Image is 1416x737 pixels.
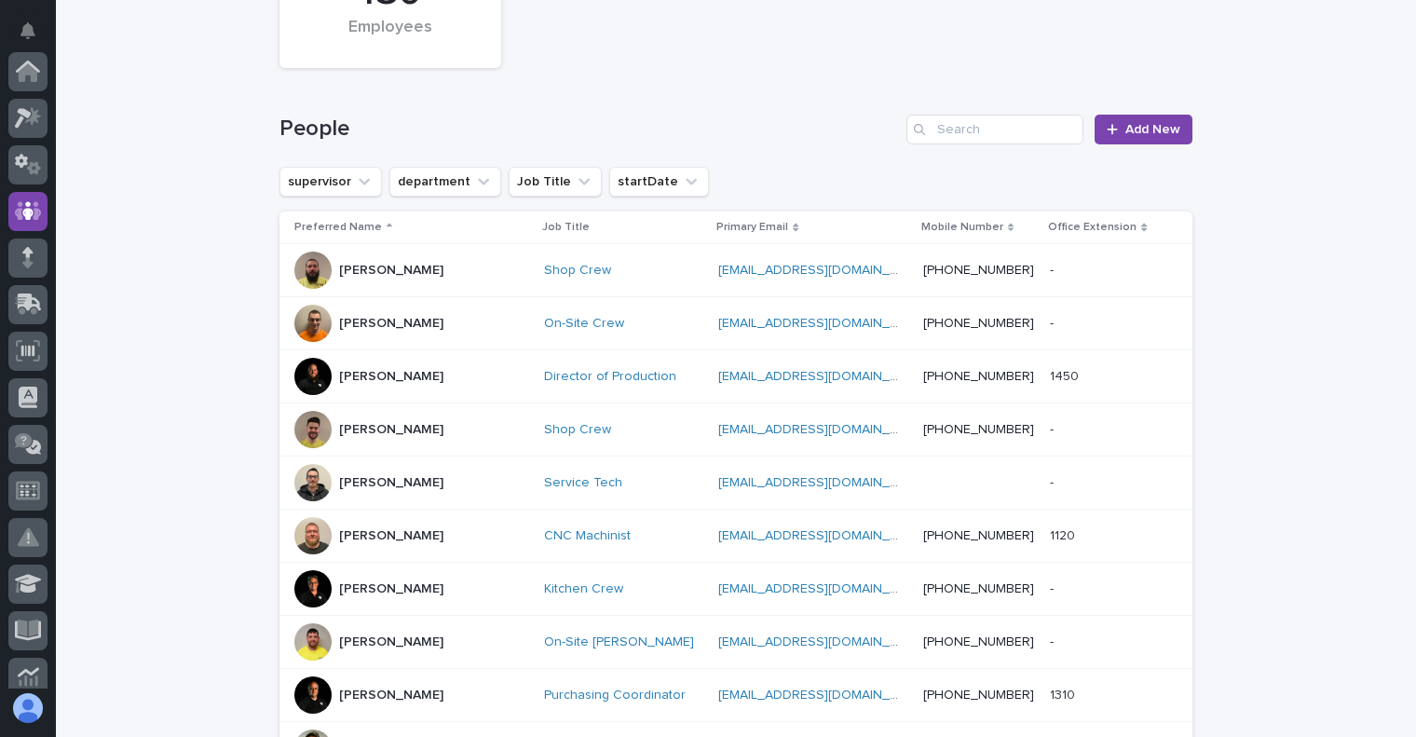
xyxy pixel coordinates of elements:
[542,217,590,238] p: Job Title
[279,297,1192,350] tr: [PERSON_NAME]On-Site Crew [EMAIL_ADDRESS][DOMAIN_NAME] [PHONE_NUMBER]--
[1095,115,1192,144] a: Add New
[1050,684,1079,703] p: 1310
[906,115,1083,144] input: Search
[923,582,1034,595] a: [PHONE_NUMBER]
[923,370,1034,383] a: [PHONE_NUMBER]
[339,422,443,438] p: [PERSON_NAME]
[279,116,899,143] h1: People
[609,167,709,197] button: startDate
[544,688,686,703] a: Purchasing Coordinator
[294,217,382,238] p: Preferred Name
[1050,525,1079,544] p: 1120
[544,316,624,332] a: On-Site Crew
[279,403,1192,457] tr: [PERSON_NAME]Shop Crew [EMAIL_ADDRESS][DOMAIN_NAME] [PHONE_NUMBER]--
[544,581,623,597] a: Kitchen Crew
[718,689,929,702] a: [EMAIL_ADDRESS][DOMAIN_NAME]
[339,263,443,279] p: [PERSON_NAME]
[279,563,1192,616] tr: [PERSON_NAME]Kitchen Crew [EMAIL_ADDRESS][DOMAIN_NAME] [PHONE_NUMBER]--
[389,167,501,197] button: department
[923,423,1034,436] a: [PHONE_NUMBER]
[8,11,48,50] button: Notifications
[8,689,48,728] button: users-avatar
[718,423,929,436] a: [EMAIL_ADDRESS][DOMAIN_NAME]
[1050,259,1057,279] p: -
[923,529,1034,542] a: [PHONE_NUMBER]
[923,689,1034,702] a: [PHONE_NUMBER]
[311,18,470,57] div: Employees
[279,457,1192,510] tr: [PERSON_NAME]Service Tech [EMAIL_ADDRESS][DOMAIN_NAME] --
[339,475,443,491] p: [PERSON_NAME]
[279,244,1192,297] tr: [PERSON_NAME]Shop Crew [EMAIL_ADDRESS][DOMAIN_NAME] [PHONE_NUMBER]--
[718,370,929,383] a: [EMAIL_ADDRESS][DOMAIN_NAME]
[339,528,443,544] p: [PERSON_NAME]
[921,217,1003,238] p: Mobile Number
[279,616,1192,669] tr: [PERSON_NAME]On-Site [PERSON_NAME] [EMAIL_ADDRESS][DOMAIN_NAME] [PHONE_NUMBER]--
[279,350,1192,403] tr: [PERSON_NAME]Director of Production [EMAIL_ADDRESS][DOMAIN_NAME] [PHONE_NUMBER]14501450
[1048,217,1137,238] p: Office Extension
[339,635,443,650] p: [PERSON_NAME]
[923,635,1034,648] a: [PHONE_NUMBER]
[23,22,48,52] div: Notifications
[544,263,611,279] a: Shop Crew
[339,369,443,385] p: [PERSON_NAME]
[544,369,676,385] a: Director of Production
[718,582,929,595] a: [EMAIL_ADDRESS][DOMAIN_NAME]
[544,528,631,544] a: CNC Machinist
[339,688,443,703] p: [PERSON_NAME]
[279,510,1192,563] tr: [PERSON_NAME]CNC Machinist [EMAIL_ADDRESS][DOMAIN_NAME] [PHONE_NUMBER]11201120
[509,167,602,197] button: Job Title
[1050,418,1057,438] p: -
[716,217,788,238] p: Primary Email
[339,581,443,597] p: [PERSON_NAME]
[544,475,622,491] a: Service Tech
[718,264,929,277] a: [EMAIL_ADDRESS][DOMAIN_NAME]
[718,476,929,489] a: [EMAIL_ADDRESS][DOMAIN_NAME]
[1125,123,1180,136] span: Add New
[279,167,382,197] button: supervisor
[544,422,611,438] a: Shop Crew
[279,669,1192,722] tr: [PERSON_NAME]Purchasing Coordinator [EMAIL_ADDRESS][DOMAIN_NAME] [PHONE_NUMBER]13101310
[923,264,1034,277] a: [PHONE_NUMBER]
[923,317,1034,330] a: [PHONE_NUMBER]
[1050,578,1057,597] p: -
[1050,631,1057,650] p: -
[339,316,443,332] p: [PERSON_NAME]
[718,317,929,330] a: [EMAIL_ADDRESS][DOMAIN_NAME]
[544,635,694,650] a: On-Site [PERSON_NAME]
[1050,365,1082,385] p: 1450
[718,635,929,648] a: [EMAIL_ADDRESS][DOMAIN_NAME]
[1050,471,1057,491] p: -
[1050,312,1057,332] p: -
[718,529,929,542] a: [EMAIL_ADDRESS][DOMAIN_NAME]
